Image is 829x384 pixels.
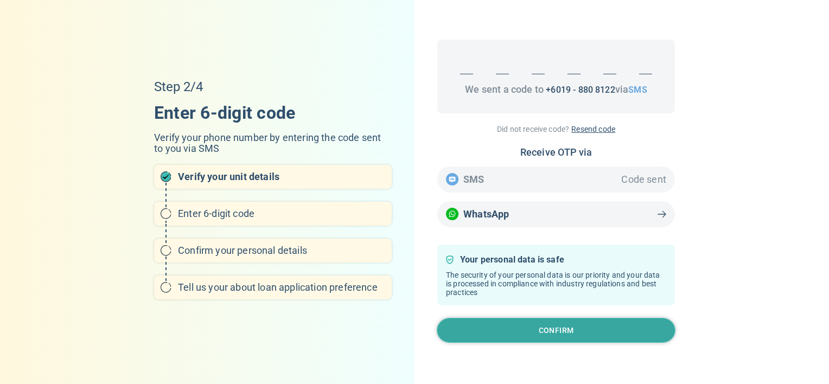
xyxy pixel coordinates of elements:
[460,253,564,266] p: Your personal data is safe
[437,318,675,343] button: Confirm
[437,201,675,227] button: WhatsApp
[446,271,666,297] p: The security of your personal data is our priority and your data is processed in compliance with ...
[463,209,509,220] h6: WhatsApp
[154,132,392,154] h6: Verify your phone number by entering the code sent to you via SMS
[154,102,392,124] h4: Enter 6-digit code
[628,85,647,95] span: SMS
[539,326,574,335] span: Confirm
[178,208,385,219] h6: Enter 6-digit code
[571,125,615,133] span: Resend code
[154,78,392,95] h5: Step 2/4
[546,85,615,95] span: +60 19 - 880 8122
[178,282,385,293] h6: Tell us your about loan application preference
[178,171,385,182] h6: Verify your unit details
[465,83,647,96] h6: We sent a code to via
[497,125,569,133] span: Did not receive code?
[437,147,675,158] h6: Receive OTP via
[178,245,385,256] h6: Confirm your personal details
